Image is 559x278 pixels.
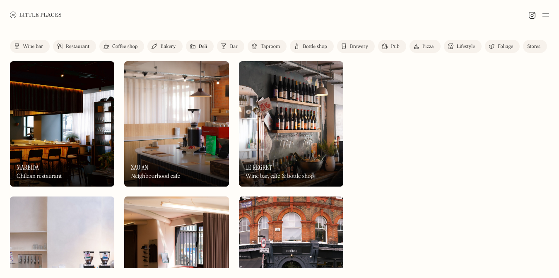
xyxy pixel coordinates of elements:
div: Bakery [160,44,176,49]
a: Zao AnZao AnZao AnNeighbourhood cafe [124,61,229,187]
a: Bar [217,40,244,53]
a: MareidaMareidaMareidaChilean restaurant [10,61,114,187]
img: Mareida [10,61,114,187]
div: Stores [527,44,540,49]
a: Stores [523,40,547,53]
img: Zao An [124,61,229,187]
h3: Zao An [131,163,148,171]
div: Brewery [350,44,368,49]
a: Lifestyle [444,40,482,53]
div: Chilean restaurant [17,173,62,180]
a: Pub [378,40,406,53]
div: Taproom [260,44,280,49]
div: Lifestyle [457,44,475,49]
div: Deli [199,44,207,49]
a: Deli [186,40,214,53]
a: Bottle shop [290,40,334,53]
div: Wine bar, cafe & bottle shop [246,173,314,180]
a: Pizza [410,40,441,53]
div: Pub [391,44,400,49]
a: Bakery [147,40,182,53]
a: Wine bar [10,40,50,53]
a: Restaurant [53,40,96,53]
a: Taproom [248,40,287,53]
img: Le Regret [239,61,343,187]
a: Coffee shop [99,40,144,53]
div: Foliage [498,44,513,49]
div: Neighbourhood cafe [131,173,180,180]
a: Brewery [337,40,375,53]
h3: Le Regret [246,163,272,171]
div: Bottle shop [303,44,327,49]
div: Bar [230,44,238,49]
a: Le RegretLe RegretLe RegretWine bar, cafe & bottle shop [239,61,343,187]
a: Foliage [485,40,520,53]
div: Pizza [422,44,434,49]
div: Restaurant [66,44,89,49]
h3: Mareida [17,163,39,171]
div: Coffee shop [112,44,137,49]
div: Wine bar [23,44,43,49]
